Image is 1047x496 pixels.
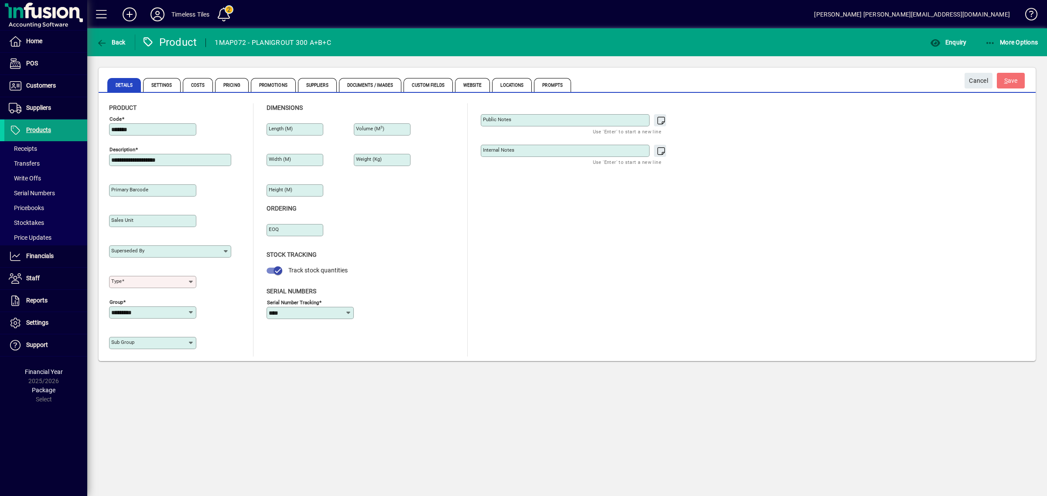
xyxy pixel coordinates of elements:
mat-label: Internal Notes [483,147,514,153]
a: Suppliers [4,97,87,119]
mat-label: Public Notes [483,116,511,122]
span: Serial Numbers [9,190,55,197]
div: Timeless Tiles [171,7,209,21]
mat-hint: Use 'Enter' to start a new line [593,157,661,167]
span: Prompts [534,78,571,92]
mat-label: Group [109,299,123,305]
button: Add [116,7,144,22]
a: Staff [4,268,87,289]
a: Financials [4,245,87,267]
span: Stock Tracking [267,251,317,258]
span: Support [26,341,48,348]
app-page-header-button: Back [87,34,135,50]
span: Stocktakes [9,219,44,226]
span: Financial Year [25,368,63,375]
sup: 3 [380,125,383,129]
span: S [1004,77,1008,84]
mat-label: Superseded by [111,248,144,254]
span: Write Offs [9,175,41,182]
a: Customers [4,75,87,97]
span: Staff [26,275,40,282]
span: Pricebooks [9,204,44,211]
span: POS [26,60,38,67]
span: Settings [26,319,48,326]
mat-label: Code [109,116,122,122]
a: Knowledge Base [1019,2,1036,30]
span: Documents / Images [339,78,402,92]
span: Receipts [9,145,37,152]
a: Support [4,334,87,356]
a: Price Updates [4,230,87,245]
mat-label: Primary barcode [111,187,148,193]
mat-label: Weight (Kg) [356,156,382,162]
span: Locations [492,78,532,92]
div: Product [142,35,197,49]
span: Back [96,39,126,46]
span: Products [26,126,51,133]
a: Stocktakes [4,215,87,230]
button: More Options [983,34,1040,50]
span: Costs [183,78,213,92]
mat-label: Type [111,278,122,284]
button: Enquiry [928,34,968,50]
a: Write Offs [4,171,87,186]
span: Ordering [267,205,297,212]
span: Suppliers [298,78,337,92]
span: Details [107,78,141,92]
span: Transfers [9,160,40,167]
button: Back [94,34,128,50]
span: Price Updates [9,234,51,241]
button: Profile [144,7,171,22]
span: Product [109,104,137,111]
span: Custom Fields [404,78,452,92]
span: Reports [26,297,48,304]
span: Cancel [969,74,988,88]
a: Pricebooks [4,200,87,215]
a: POS [4,53,87,75]
button: Save [997,73,1025,88]
span: Track stock quantities [288,267,348,274]
mat-label: Description [109,146,135,153]
a: Serial Numbers [4,186,87,200]
mat-label: Volume (m ) [356,126,384,132]
span: Promotions [251,78,296,92]
div: 1MAP072 - PLANIGROUT 300 A+B+C [215,36,331,50]
span: Dimensions [267,104,303,111]
span: More Options [985,39,1038,46]
span: Home [26,37,42,44]
mat-label: Width (m) [269,156,291,162]
mat-label: Serial Number tracking [267,299,319,305]
a: Transfers [4,156,87,171]
a: Reports [4,290,87,312]
mat-label: EOQ [269,226,279,232]
mat-label: Sub group [111,339,134,345]
span: Settings [143,78,181,92]
mat-label: Sales unit [111,217,133,223]
a: Settings [4,312,87,334]
span: Enquiry [930,39,966,46]
button: Cancel [965,73,992,88]
span: Website [455,78,490,92]
a: Receipts [4,141,87,156]
span: ave [1004,74,1018,88]
mat-label: Height (m) [269,187,292,193]
span: Financials [26,252,54,259]
span: Customers [26,82,56,89]
span: Package [32,387,55,394]
span: Pricing [215,78,249,92]
span: Suppliers [26,104,51,111]
div: [PERSON_NAME] [PERSON_NAME][EMAIL_ADDRESS][DOMAIN_NAME] [814,7,1010,21]
mat-hint: Use 'Enter' to start a new line [593,126,661,136]
mat-label: Length (m) [269,126,293,132]
span: Serial Numbers [267,288,316,295]
a: Home [4,31,87,52]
